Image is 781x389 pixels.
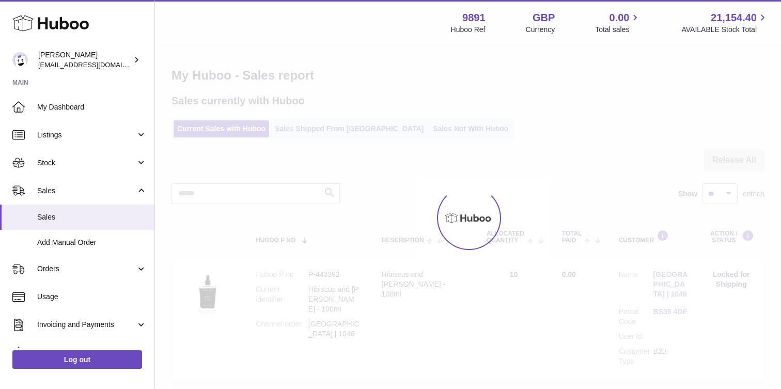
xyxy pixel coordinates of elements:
[451,25,486,35] div: Huboo Ref
[37,320,136,330] span: Invoicing and Payments
[37,102,147,112] span: My Dashboard
[12,52,28,68] img: ro@thebitterclub.co.uk
[526,25,555,35] div: Currency
[37,212,147,222] span: Sales
[38,60,152,69] span: [EMAIL_ADDRESS][DOMAIN_NAME]
[37,292,147,302] span: Usage
[681,11,769,35] a: 21,154.40 AVAILABLE Stock Total
[595,11,641,35] a: 0.00 Total sales
[610,11,630,25] span: 0.00
[38,50,131,70] div: [PERSON_NAME]
[12,350,142,369] a: Log out
[462,11,486,25] strong: 9891
[37,158,136,168] span: Stock
[711,11,757,25] span: 21,154.40
[37,186,136,196] span: Sales
[37,130,136,140] span: Listings
[595,25,641,35] span: Total sales
[681,25,769,35] span: AVAILABLE Stock Total
[37,238,147,247] span: Add Manual Order
[533,11,555,25] strong: GBP
[37,264,136,274] span: Orders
